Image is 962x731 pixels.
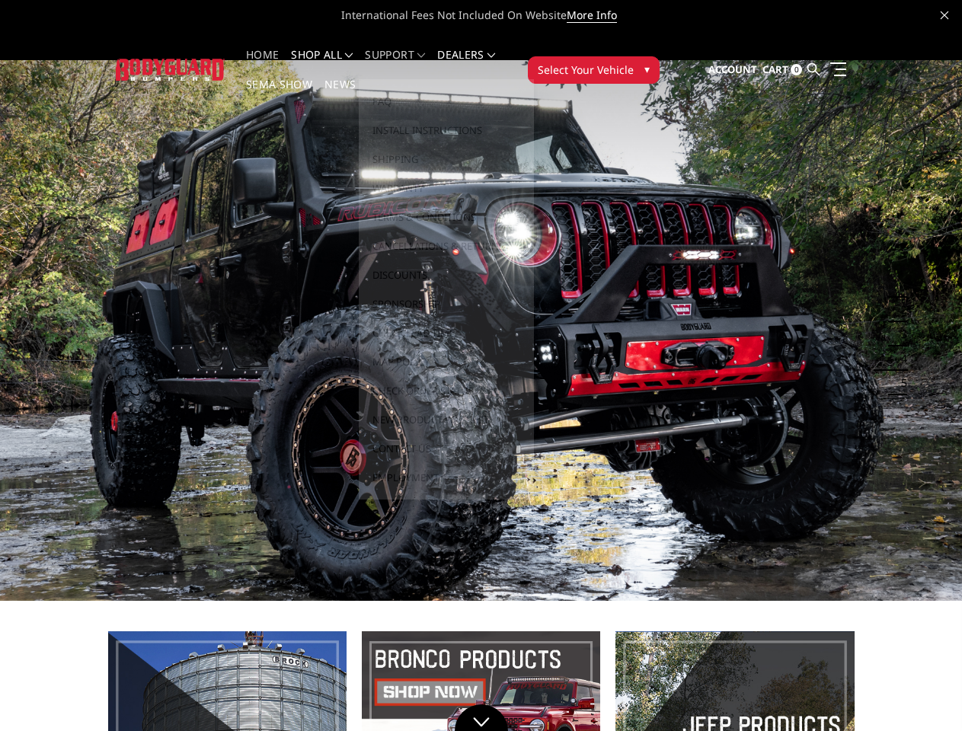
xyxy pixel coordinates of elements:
[365,231,528,260] a: Cancellations & Returns
[708,62,757,76] span: Account
[892,298,907,322] button: 2 of 5
[762,62,788,76] span: Cart
[365,203,528,231] a: Terms & Conditions
[116,59,225,80] img: BODYGUARD BUMPERS
[528,56,660,84] button: Select Your Vehicle
[365,318,528,347] a: Check Lead Time
[892,346,907,371] button: 4 of 5
[365,405,528,434] a: New Product Wait List
[762,49,802,91] a: Cart 0
[708,49,757,91] a: Account
[365,463,528,492] a: Employment
[365,116,528,145] a: Install Instructions
[892,371,907,395] button: 5 of 5
[365,174,528,203] a: Warranty
[246,79,312,109] a: SEMA Show
[644,61,650,77] span: ▾
[324,79,356,109] a: News
[791,64,802,75] span: 0
[892,322,907,346] button: 3 of 5
[365,434,528,463] a: Contact Us
[365,289,528,318] a: Sponsorship
[567,8,617,23] a: More Info
[365,347,528,376] a: MAP Policy
[892,273,907,298] button: 1 of 5
[365,49,425,79] a: Support
[291,49,353,79] a: shop all
[365,145,528,174] a: Shipping
[246,49,279,79] a: Home
[538,62,634,78] span: Select Your Vehicle
[365,87,528,116] a: FAQ
[886,658,962,731] iframe: Chat Widget
[437,49,495,79] a: Dealers
[365,376,528,405] a: Check Order Status
[365,260,528,289] a: Discounts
